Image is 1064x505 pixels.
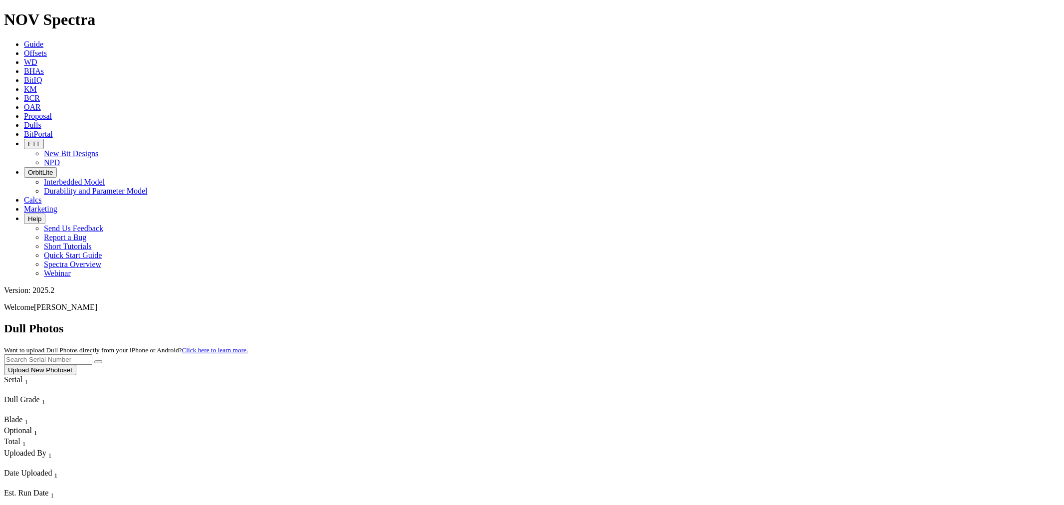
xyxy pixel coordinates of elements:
a: Calcs [24,196,42,204]
sub: 1 [24,418,28,426]
span: [PERSON_NAME] [34,303,97,311]
sub: 1 [42,398,45,406]
a: Dulls [24,121,41,129]
div: Blade Sort None [4,415,39,426]
a: BitPortal [24,130,53,138]
div: Uploaded By Sort None [4,449,119,460]
sub: 1 [22,441,26,448]
span: Est. Run Date [4,489,48,497]
span: Blade [4,415,22,424]
a: BCR [24,94,40,102]
h2: Dull Photos [4,322,1060,335]
sub: 1 [34,429,37,437]
div: Sort None [4,395,74,415]
div: Column Menu [4,460,119,469]
div: Dull Grade Sort None [4,395,74,406]
div: Est. Run Date Sort None [4,489,74,500]
a: Offsets [24,49,47,57]
p: Welcome [4,303,1060,312]
a: Send Us Feedback [44,224,103,233]
span: Sort None [50,489,54,497]
span: Sort None [48,449,52,457]
div: Sort None [4,469,79,489]
a: Guide [24,40,43,48]
a: Interbedded Model [44,178,105,186]
div: Optional Sort None [4,426,39,437]
a: Durability and Parameter Model [44,187,148,195]
div: Column Menu [4,406,74,415]
a: Short Tutorials [44,242,92,251]
div: Sort None [4,426,39,437]
a: Quick Start Guide [44,251,102,259]
span: OrbitLite [28,169,53,176]
span: Uploaded By [4,449,46,457]
span: Dull Grade [4,395,40,404]
a: Report a Bug [44,233,86,242]
sub: 1 [48,452,52,459]
button: Help [24,214,45,224]
span: Sort None [54,469,57,477]
div: Serial Sort None [4,375,46,386]
sub: 1 [24,378,28,386]
a: OAR [24,103,41,111]
a: NPD [44,158,60,167]
sub: 1 [50,492,54,499]
span: FTT [28,140,40,148]
div: Sort None [4,449,119,469]
span: Date Uploaded [4,469,52,477]
span: Sort None [24,415,28,424]
button: FTT [24,139,44,149]
span: Serial [4,375,22,384]
span: Sort None [34,426,37,435]
small: Want to upload Dull Photos directly from your iPhone or Android? [4,346,248,354]
span: Sort None [42,395,45,404]
div: Version: 2025.2 [4,286,1060,295]
span: Sort None [22,437,26,446]
div: Date Uploaded Sort None [4,469,79,480]
div: Column Menu [4,386,46,395]
a: WD [24,58,37,66]
div: Sort None [4,437,39,448]
span: Optional [4,426,32,435]
div: Sort None [4,375,46,395]
input: Search Serial Number [4,354,92,365]
a: Proposal [24,112,52,120]
a: KM [24,85,37,93]
sub: 1 [54,472,57,479]
button: Upload New Photoset [4,365,76,375]
a: Click here to learn more. [182,346,248,354]
span: Sort None [24,375,28,384]
a: Marketing [24,205,57,213]
span: Total [4,437,20,446]
div: Sort None [4,415,39,426]
a: BitIQ [24,76,42,84]
div: Total Sort None [4,437,39,448]
button: OrbitLite [24,167,57,178]
a: New Bit Designs [44,149,98,158]
a: BHAs [24,67,44,75]
span: Help [28,215,41,223]
div: Column Menu [4,480,79,489]
a: Spectra Overview [44,260,101,268]
h1: NOV Spectra [4,10,1060,29]
a: Webinar [44,269,71,277]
